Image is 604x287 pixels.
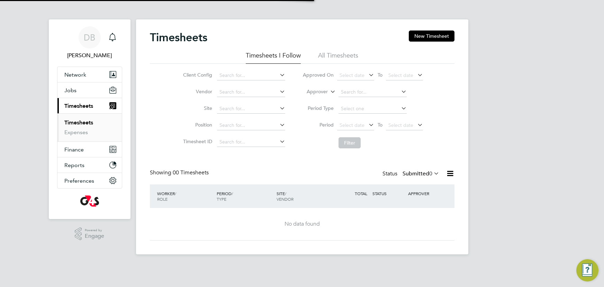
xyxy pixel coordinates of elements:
[318,51,358,64] li: All Timesheets
[576,259,598,281] button: Engage Resource Center
[57,82,122,98] button: Jobs
[388,122,413,128] span: Select date
[150,169,210,176] div: Showing
[84,33,95,42] span: DB
[339,104,407,114] input: Select one
[215,187,275,205] div: PERIOD
[285,191,286,196] span: /
[303,105,334,111] label: Period Type
[64,177,94,184] span: Preferences
[155,187,215,205] div: WORKER
[403,170,439,177] label: Submitted
[64,129,88,136] a: Expenses
[388,72,413,78] span: Select date
[339,87,407,97] input: Search for...
[277,196,294,202] span: VENDOR
[303,72,334,78] label: Approved On
[275,187,335,205] div: SITE
[382,169,441,179] div: Status
[157,220,448,228] div: No data found
[57,51,122,60] span: Dean Bridgeman
[57,142,122,157] button: Finance
[340,72,364,78] span: Select date
[57,113,122,141] div: Timesheets
[217,71,285,80] input: Search for...
[85,227,104,233] span: Powered by
[181,122,212,128] label: Position
[64,103,93,109] span: Timesheets
[64,146,84,153] span: Finance
[297,88,328,95] label: Approver
[217,121,285,130] input: Search for...
[85,233,104,239] span: Engage
[57,157,122,173] button: Reports
[57,98,122,113] button: Timesheets
[57,67,122,82] button: Network
[339,137,361,148] button: Filter
[232,191,233,196] span: /
[355,191,367,196] span: TOTAL
[303,122,334,128] label: Period
[57,173,122,188] button: Preferences
[173,169,209,176] span: 00 Timesheets
[75,227,104,241] a: Powered byEngage
[409,31,454,42] button: New Timesheet
[181,88,212,95] label: Vendor
[217,104,285,114] input: Search for...
[64,87,76,94] span: Jobs
[246,51,301,64] li: Timesheets I Follow
[181,138,212,145] label: Timesheet ID
[406,187,442,200] div: APPROVER
[64,162,84,168] span: Reports
[175,191,176,196] span: /
[49,19,130,219] nav: Main navigation
[64,119,93,126] a: Timesheets
[157,196,168,202] span: ROLE
[64,71,86,78] span: Network
[150,31,207,44] h2: Timesheets
[181,105,212,111] label: Site
[217,87,285,97] input: Search for...
[376,120,385,129] span: To
[57,195,122,207] a: Go to home page
[217,196,226,202] span: TYPE
[376,70,385,79] span: To
[80,195,99,207] img: g4s-logo-retina.png
[217,137,285,147] input: Search for...
[181,72,212,78] label: Client Config
[371,187,407,200] div: STATUS
[57,26,122,60] a: DB[PERSON_NAME]
[429,170,432,177] span: 0
[340,122,364,128] span: Select date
